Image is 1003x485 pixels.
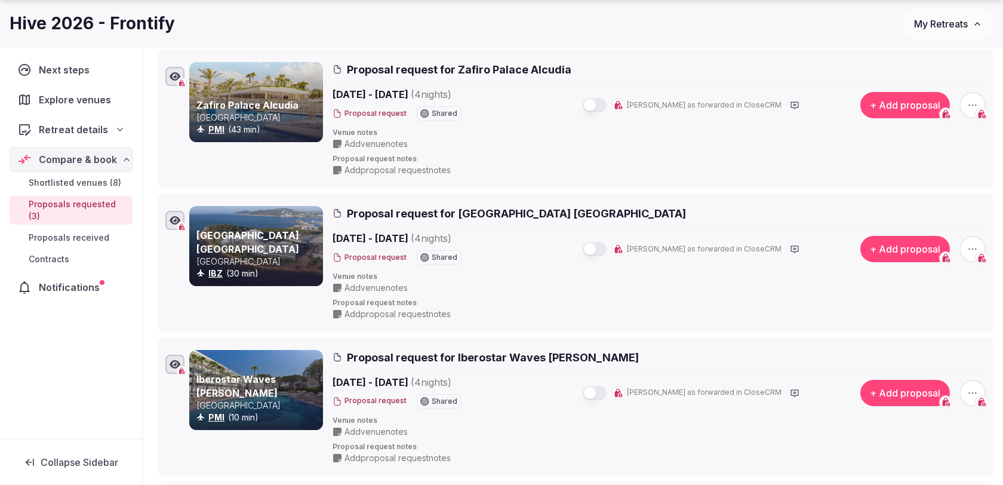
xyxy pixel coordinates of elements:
[10,275,133,300] a: Notifications
[333,109,407,119] button: Proposal request
[196,124,321,136] div: (43 min)
[196,268,321,280] div: (30 min)
[344,452,451,464] span: Add proposal request notes
[627,100,782,110] span: [PERSON_NAME] as forwarded in CloseCRM
[344,138,408,150] span: Add venue notes
[344,426,408,438] span: Add venue notes
[196,99,299,111] a: Zafiro Palace Alcudia
[860,380,950,406] button: + Add proposal
[208,124,224,136] button: PMI
[432,254,457,261] span: Shared
[39,152,117,167] span: Compare & book
[347,62,571,77] span: Proposal request for Zafiro Palace Alcudia
[344,164,451,176] span: Add proposal request notes
[333,298,986,308] span: Proposal request notes
[914,18,968,30] span: My Retreats
[41,456,118,468] span: Collapse Sidebar
[333,416,986,426] span: Venue notes
[333,231,543,245] span: [DATE] - [DATE]
[208,124,224,134] a: PMI
[903,9,993,39] button: My Retreats
[196,373,278,398] a: Iberostar Waves [PERSON_NAME]
[411,88,451,100] span: ( 4 night s )
[333,396,407,406] button: Proposal request
[627,388,782,398] span: [PERSON_NAME] as forwarded in CloseCRM
[333,87,543,102] span: [DATE] - [DATE]
[333,375,543,389] span: [DATE] - [DATE]
[333,154,986,164] span: Proposal request notes
[196,256,321,268] p: [GEOGRAPHIC_DATA]
[10,449,133,475] button: Collapse Sidebar
[432,110,457,117] span: Shared
[39,63,94,77] span: Next steps
[39,122,108,137] span: Retreat details
[196,400,321,412] p: [GEOGRAPHIC_DATA]
[432,398,457,405] span: Shared
[10,196,133,225] a: Proposals requested (3)
[411,232,451,244] span: ( 4 night s )
[333,128,986,138] span: Venue notes
[10,174,133,191] a: Shortlisted venues (8)
[10,229,133,246] a: Proposals received
[627,244,782,254] span: [PERSON_NAME] as forwarded in CloseCRM
[208,412,224,422] a: PMI
[10,57,133,82] a: Next steps
[333,272,986,282] span: Venue notes
[10,87,133,112] a: Explore venues
[347,350,639,365] span: Proposal request for Iberostar Waves [PERSON_NAME]
[10,251,133,268] a: Contracts
[29,177,121,189] span: Shortlisted venues (8)
[29,232,109,244] span: Proposals received
[196,412,321,423] div: (10 min)
[208,268,223,280] button: IBZ
[196,112,321,124] p: [GEOGRAPHIC_DATA]
[208,268,223,278] a: IBZ
[10,12,175,35] h1: Hive 2026 - Frontify
[333,442,986,452] span: Proposal request notes
[29,198,128,222] span: Proposals requested (3)
[196,229,299,254] a: [GEOGRAPHIC_DATA] [GEOGRAPHIC_DATA]
[333,253,407,263] button: Proposal request
[39,280,104,294] span: Notifications
[347,206,686,221] span: Proposal request for [GEOGRAPHIC_DATA] [GEOGRAPHIC_DATA]
[860,236,950,262] button: + Add proposal
[208,412,224,423] button: PMI
[411,376,451,388] span: ( 4 night s )
[860,92,950,118] button: + Add proposal
[39,93,116,107] span: Explore venues
[344,308,451,320] span: Add proposal request notes
[344,282,408,294] span: Add venue notes
[29,253,69,265] span: Contracts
